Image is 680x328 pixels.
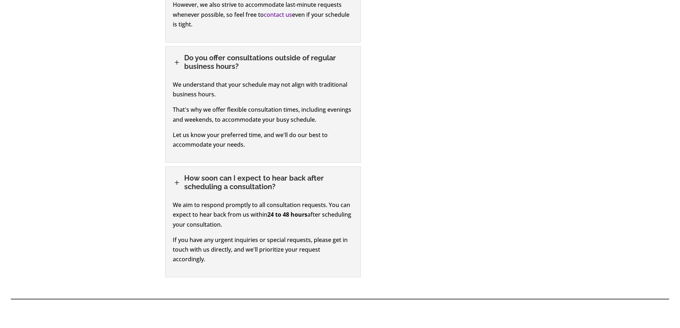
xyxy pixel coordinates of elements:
[264,11,292,19] a: contact us
[184,174,353,191] h2: How soon can I expect to hear back after scheduling a consultation?
[173,130,353,155] p: Let us know your preferred time, and we'll do our best to accommodate your needs.
[173,105,353,130] p: That's why we offer flexible consultation times, including evenings and weekends, to accommodate ...
[173,200,353,235] p: We aim to respond promptly to all consultation requests. You can expect to hear back from us with...
[184,54,353,71] h2: Do you offer consultations outside of regular business hours?
[173,178,181,186] span: L
[173,80,353,105] p: We understand that your schedule may not align with traditional business hours.
[173,58,181,66] span: L
[267,211,307,218] strong: 24 to 48 hours
[173,235,353,270] p: If you have any urgent inquiries or special requests, please get in touch with us directly, and w...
